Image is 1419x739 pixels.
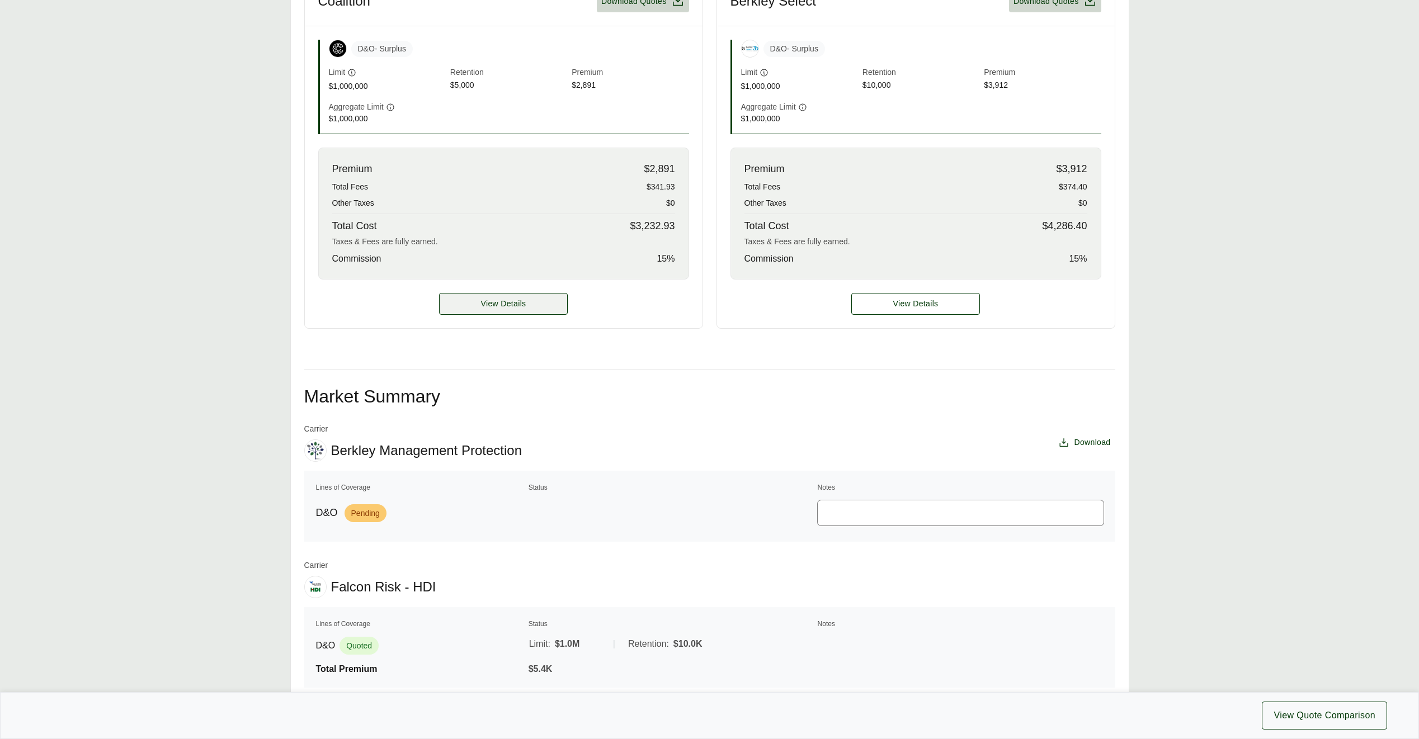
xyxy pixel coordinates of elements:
[351,41,413,57] span: D&O - Surplus
[628,637,669,651] span: Retention:
[481,298,526,310] span: View Details
[742,40,758,57] img: Berkley Select
[331,579,436,595] span: Falcon Risk - HDI
[316,505,338,520] span: D&O
[316,639,336,652] span: D&O
[744,219,789,234] span: Total Cost
[529,637,550,651] span: Limit:
[332,162,373,177] span: Premium
[332,181,369,193] span: Total Fees
[1042,219,1087,234] span: $4,286.40
[450,79,567,92] span: $5,000
[817,482,1104,493] th: Notes
[304,423,522,435] span: Carrier
[744,236,1087,248] div: Taxes & Fees are fully earned.
[329,80,446,92] span: $1,000,000
[1059,181,1087,193] span: $374.40
[741,80,858,92] span: $1,000,000
[630,219,675,234] span: $3,232.93
[315,482,526,493] th: Lines of Coverage
[316,664,378,674] span: Total Premium
[439,293,568,315] button: View Details
[315,618,526,629] th: Lines of Coverage
[741,67,758,78] span: Limit
[340,637,379,655] span: Quoted
[1274,709,1375,722] span: View Quote Comparison
[744,197,786,209] span: Other Taxes
[862,79,979,92] span: $10,000
[332,197,374,209] span: Other Taxes
[1056,162,1087,177] span: $3,912
[984,67,1101,79] span: Premium
[744,181,781,193] span: Total Fees
[613,639,615,648] span: |
[528,482,815,493] th: Status
[329,40,346,57] img: Coalition
[741,113,858,125] span: $1,000,000
[862,67,979,79] span: Retention
[305,580,326,594] img: Falcon Risk - HDI
[1054,432,1115,453] button: Download
[329,113,446,125] span: $1,000,000
[528,618,815,629] th: Status
[332,252,381,266] span: Commission
[1262,702,1387,729] button: View Quote Comparison
[744,252,794,266] span: Commission
[1074,437,1110,448] span: Download
[817,618,1104,629] th: Notes
[673,637,703,651] span: $10.0K
[893,298,939,310] span: View Details
[572,67,689,79] span: Premium
[329,101,384,113] span: Aggregate Limit
[647,181,675,193] span: $341.93
[1069,252,1087,266] span: 15 %
[329,67,346,78] span: Limit
[450,67,567,79] span: Retention
[304,387,1115,405] h2: Market Summary
[744,162,785,177] span: Premium
[984,79,1101,92] span: $3,912
[305,440,326,461] img: Berkley Management Protection
[304,560,436,571] span: Carrier
[572,79,689,92] span: $2,891
[763,41,825,57] span: D&O - Surplus
[644,162,675,177] span: $2,891
[332,236,675,248] div: Taxes & Fees are fully earned.
[555,637,579,651] span: $1.0M
[332,219,377,234] span: Total Cost
[439,293,568,315] a: Coalition details
[529,664,553,674] span: $5.4K
[851,293,980,315] button: View Details
[1078,197,1087,209] span: $0
[331,442,522,459] span: Berkley Management Protection
[666,197,675,209] span: $0
[741,101,796,113] span: Aggregate Limit
[345,504,386,522] span: Pending
[851,293,980,315] a: Berkley Select details
[657,252,675,266] span: 15 %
